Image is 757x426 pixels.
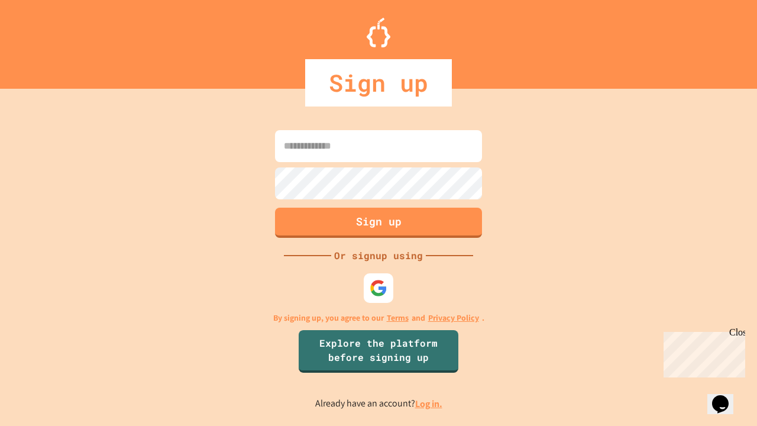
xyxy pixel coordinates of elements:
[370,279,387,297] img: google-icon.svg
[415,398,442,410] a: Log in.
[273,312,484,324] p: By signing up, you agree to our and .
[428,312,479,324] a: Privacy Policy
[659,327,745,377] iframe: chat widget
[707,379,745,414] iframe: chat widget
[305,59,452,106] div: Sign up
[275,208,482,238] button: Sign up
[5,5,82,75] div: Chat with us now!Close
[299,330,458,373] a: Explore the platform before signing up
[315,396,442,411] p: Already have an account?
[367,18,390,47] img: Logo.svg
[331,248,426,263] div: Or signup using
[387,312,409,324] a: Terms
